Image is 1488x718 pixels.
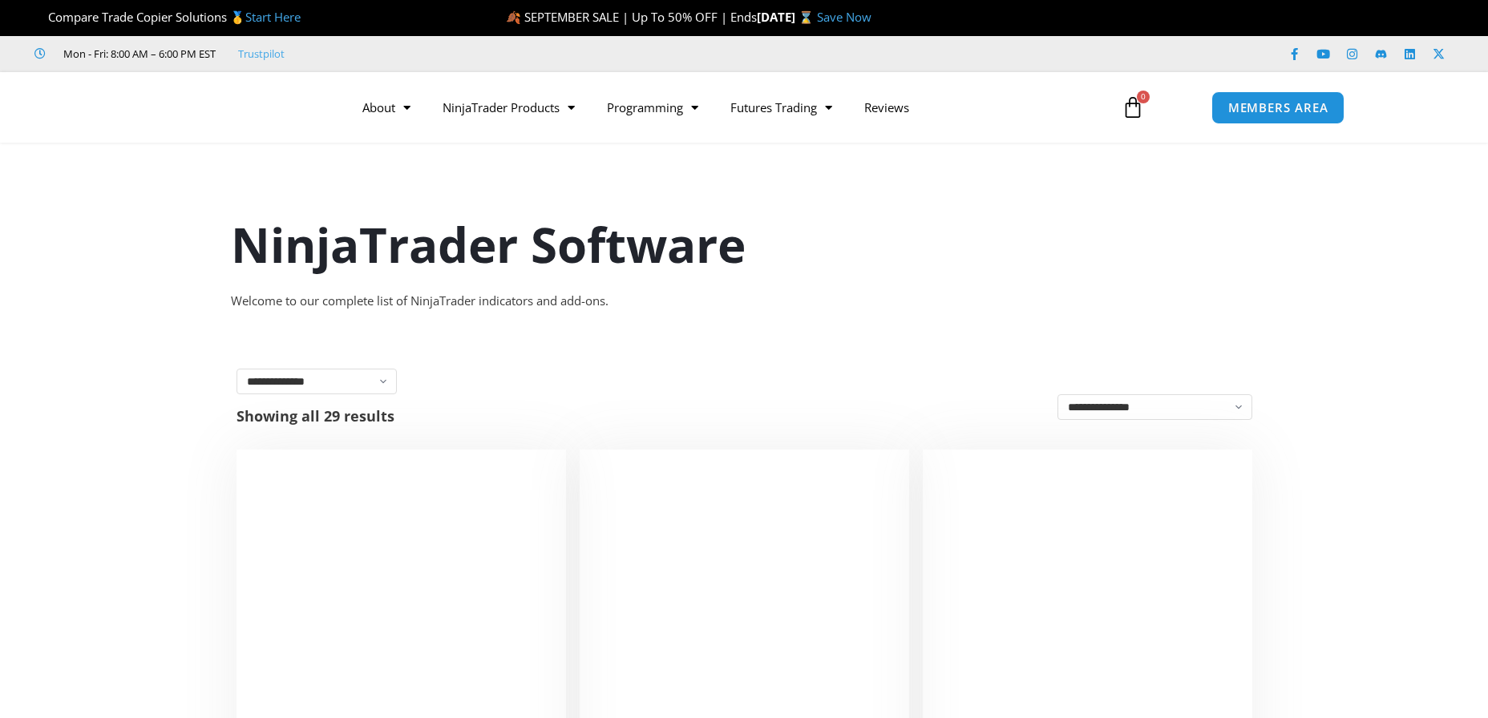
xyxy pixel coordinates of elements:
[231,290,1257,313] div: Welcome to our complete list of NinjaTrader indicators and add-ons.
[931,458,1244,708] img: Accounts Dashboard Suite
[231,211,1257,278] h1: NinjaTrader Software
[817,9,871,25] a: Save Now
[1098,84,1168,131] a: 0
[238,44,285,63] a: Trustpilot
[757,9,817,25] strong: [DATE] ⌛
[237,409,394,423] p: Showing all 29 results
[591,89,714,126] a: Programming
[34,9,301,25] span: Compare Trade Copier Solutions 🥇
[144,79,316,136] img: LogoAI | Affordable Indicators – NinjaTrader
[59,44,216,63] span: Mon - Fri: 8:00 AM – 6:00 PM EST
[35,11,47,23] img: 🏆
[1057,394,1252,420] select: Shop order
[506,9,757,25] span: 🍂 SEPTEMBER SALE | Up To 50% OFF | Ends
[848,89,925,126] a: Reviews
[427,89,591,126] a: NinjaTrader Products
[1228,102,1328,114] span: MEMBERS AREA
[1137,91,1150,103] span: 0
[1211,91,1345,124] a: MEMBERS AREA
[245,9,301,25] a: Start Here
[346,89,427,126] a: About
[346,89,1103,126] nav: Menu
[588,458,901,707] img: Account Risk Manager
[245,458,558,707] img: Duplicate Account Actions
[714,89,848,126] a: Futures Trading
